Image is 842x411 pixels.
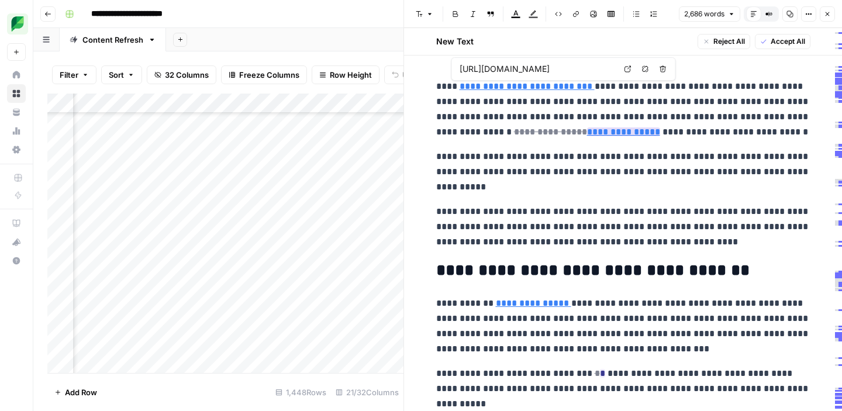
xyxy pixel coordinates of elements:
[7,65,26,84] a: Home
[82,34,143,46] div: Content Refresh
[7,13,28,34] img: SproutSocial Logo
[7,214,26,233] a: AirOps Academy
[7,251,26,270] button: Help + Support
[271,383,331,402] div: 1,448 Rows
[8,233,25,251] div: What's new?
[7,84,26,103] a: Browse
[312,65,379,84] button: Row Height
[239,69,299,81] span: Freeze Columns
[101,65,142,84] button: Sort
[331,383,403,402] div: 21/32 Columns
[755,34,810,49] button: Accept All
[384,65,430,84] button: Undo
[221,65,307,84] button: Freeze Columns
[7,103,26,122] a: Your Data
[47,383,104,402] button: Add Row
[165,69,209,81] span: 32 Columns
[679,6,740,22] button: 2,686 words
[52,65,96,84] button: Filter
[7,122,26,140] a: Usage
[330,69,372,81] span: Row Height
[698,34,750,49] button: Reject All
[7,9,26,39] button: Workspace: SproutSocial
[109,69,124,81] span: Sort
[7,140,26,159] a: Settings
[60,69,78,81] span: Filter
[684,9,724,19] span: 2,686 words
[771,36,805,47] span: Accept All
[713,36,745,47] span: Reject All
[7,233,26,251] button: What's new?
[436,36,474,47] h2: New Text
[147,65,216,84] button: 32 Columns
[65,386,97,398] span: Add Row
[60,28,166,51] a: Content Refresh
